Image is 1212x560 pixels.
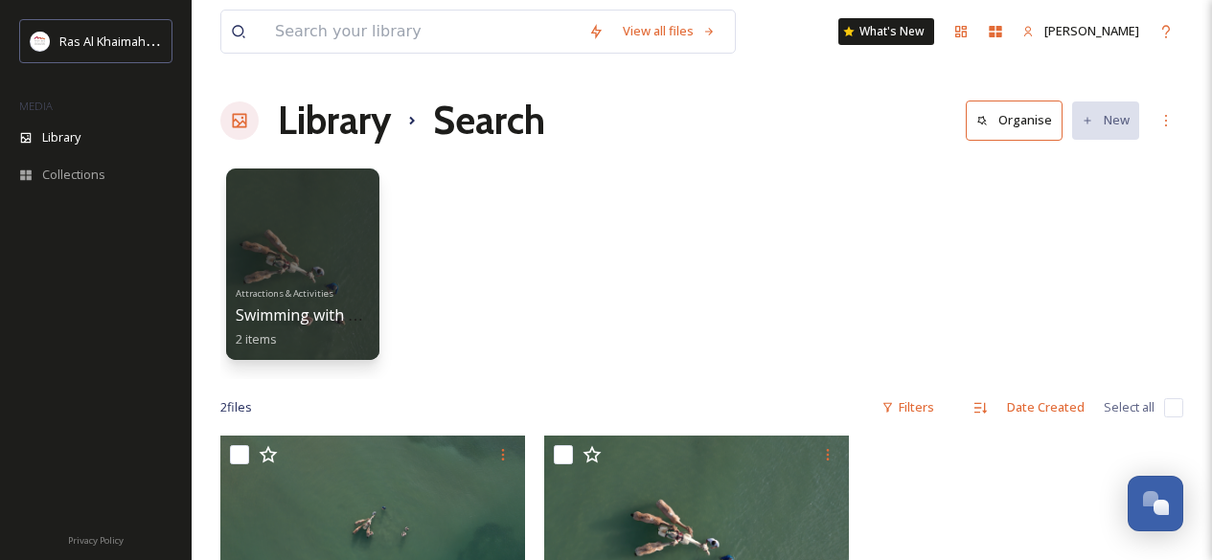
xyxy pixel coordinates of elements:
a: View all files [613,12,725,50]
span: Swimming with Camels [236,304,400,325]
div: Filters [872,389,944,426]
a: Attractions & ActivitiesSwimming with Camels2 items [236,282,400,347]
span: [PERSON_NAME] [1044,22,1139,39]
span: Select all [1104,398,1155,416]
button: New [1072,101,1139,139]
span: Ras Al Khaimah Tourism Development Authority [59,32,331,50]
a: Privacy Policy [68,527,124,550]
span: MEDIA [19,99,53,113]
span: Collections [42,166,105,184]
input: Search your library [265,11,579,53]
a: Library [278,92,391,149]
h1: Search [433,92,545,149]
span: 2 file s [220,398,252,416]
span: Attractions & Activities [236,287,333,300]
a: Organise [966,101,1072,140]
span: Library [42,128,80,146]
button: Open Chat [1128,476,1183,531]
a: What's New [838,18,934,45]
a: [PERSON_NAME] [1013,12,1149,50]
span: 2 items [236,330,277,347]
div: Date Created [997,389,1094,426]
img: Logo_RAKTDA_RGB-01.png [31,32,50,51]
span: Privacy Policy [68,534,124,547]
button: Organise [966,101,1063,140]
